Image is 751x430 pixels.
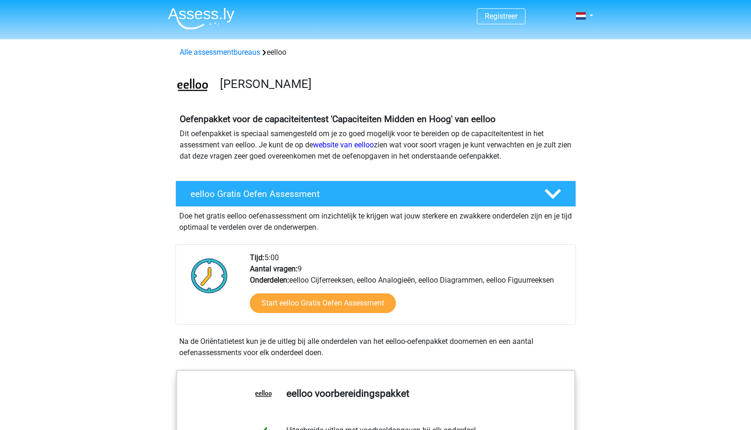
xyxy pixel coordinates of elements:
b: Aantal vragen: [250,264,298,273]
img: Assessly [168,7,234,29]
a: Registreer [485,12,518,21]
div: Doe het gratis eelloo oefenassessment om inzichtelijk te krijgen wat jouw sterkere en zwakkere on... [175,207,576,233]
b: Oefenpakket voor de capaciteitentest 'Capaciteiten Midden en Hoog' van eelloo [180,114,496,124]
img: Klok [186,252,233,299]
b: Tijd: [250,253,264,262]
a: Alle assessmentbureaus [180,48,260,57]
b: Onderdelen: [250,276,289,284]
h4: eelloo Gratis Oefen Assessment [190,189,529,199]
div: eelloo [176,47,576,58]
h3: [PERSON_NAME] [220,77,569,91]
a: website van eelloo [313,140,374,149]
a: Start eelloo Gratis Oefen Assessment [250,293,396,313]
img: eelloo.png [176,69,209,102]
p: Dit oefenpakket is speciaal samengesteld om je zo goed mogelijk voor te bereiden op de capaciteit... [180,128,572,162]
div: 5:00 9 eelloo Cijferreeksen, eelloo Analogieën, eelloo Diagrammen, eelloo Figuurreeksen [243,252,575,324]
div: Na de Oriëntatietest kun je de uitleg bij alle onderdelen van het eelloo-oefenpakket doornemen en... [175,336,576,358]
a: eelloo Gratis Oefen Assessment [172,181,580,207]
